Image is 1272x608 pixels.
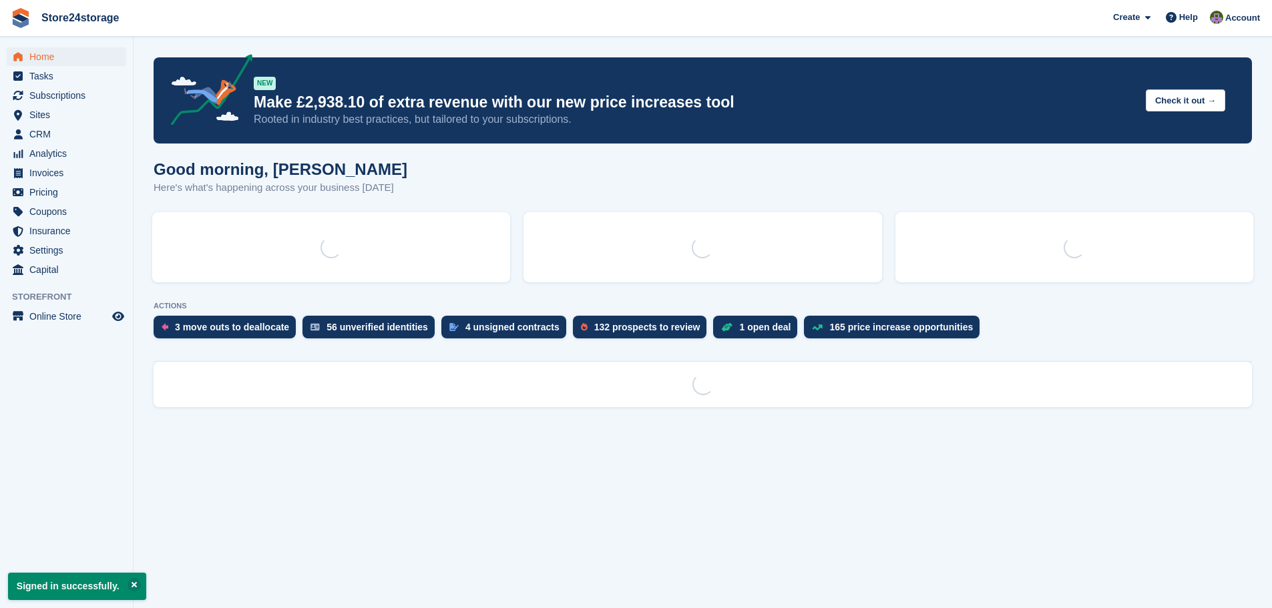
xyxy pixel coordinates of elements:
[7,202,126,221] a: menu
[1225,11,1260,25] span: Account
[310,323,320,331] img: verify_identity-adf6edd0f0f0b5bbfe63781bf79b02c33cf7c696d77639b501bdc392416b5a36.svg
[254,93,1135,112] p: Make £2,938.10 of extra revenue with our new price increases tool
[29,241,110,260] span: Settings
[7,164,126,182] a: menu
[7,260,126,279] a: menu
[154,302,1252,310] p: ACTIONS
[594,322,700,332] div: 132 prospects to review
[162,323,168,331] img: move_outs_to_deallocate_icon-f764333ba52eb49d3ac5e1228854f67142a1ed5810a6f6cc68b1a99e826820c5.svg
[7,307,126,326] a: menu
[29,222,110,240] span: Insurance
[29,125,110,143] span: CRM
[1179,11,1198,24] span: Help
[829,322,973,332] div: 165 price increase opportunities
[441,316,573,345] a: 4 unsigned contracts
[7,144,126,163] a: menu
[1210,11,1223,24] img: Jane Welch
[302,316,441,345] a: 56 unverified identities
[110,308,126,324] a: Preview store
[465,322,560,332] div: 4 unsigned contracts
[7,86,126,105] a: menu
[160,54,253,130] img: price-adjustments-announcement-icon-8257ccfd72463d97f412b2fc003d46551f7dbcb40ab6d574587a9cd5c0d94...
[12,290,133,304] span: Storefront
[29,164,110,182] span: Invoices
[29,307,110,326] span: Online Store
[449,323,459,331] img: contract_signature_icon-13c848040528278c33f63329250d36e43548de30e8caae1d1a13099fd9432cc5.svg
[739,322,791,332] div: 1 open deal
[7,125,126,143] a: menu
[29,105,110,124] span: Sites
[175,322,289,332] div: 3 move outs to deallocate
[7,47,126,66] a: menu
[721,322,732,332] img: deal-1b604bf984904fb50ccaf53a9ad4b4a5d6e5aea283cecdc64d6e3604feb123c2.svg
[7,183,126,202] a: menu
[11,8,31,28] img: stora-icon-8386f47178a22dfd0bd8f6a31ec36ba5ce8667c1dd55bd0f319d3a0aa187defe.svg
[804,316,986,345] a: 165 price increase opportunities
[29,183,110,202] span: Pricing
[29,144,110,163] span: Analytics
[254,77,276,90] div: NEW
[573,316,714,345] a: 132 prospects to review
[7,67,126,85] a: menu
[29,260,110,279] span: Capital
[7,222,126,240] a: menu
[36,7,125,29] a: Store24storage
[154,316,302,345] a: 3 move outs to deallocate
[154,180,407,196] p: Here's what's happening across your business [DATE]
[1113,11,1140,24] span: Create
[29,67,110,85] span: Tasks
[8,573,146,600] p: Signed in successfully.
[7,241,126,260] a: menu
[713,316,804,345] a: 1 open deal
[29,47,110,66] span: Home
[812,324,823,330] img: price_increase_opportunities-93ffe204e8149a01c8c9dc8f82e8f89637d9d84a8eef4429ea346261dce0b2c0.svg
[29,202,110,221] span: Coupons
[154,160,407,178] h1: Good morning, [PERSON_NAME]
[254,112,1135,127] p: Rooted in industry best practices, but tailored to your subscriptions.
[327,322,428,332] div: 56 unverified identities
[581,323,588,331] img: prospect-51fa495bee0391a8d652442698ab0144808aea92771e9ea1ae160a38d050c398.svg
[29,86,110,105] span: Subscriptions
[1146,89,1225,111] button: Check it out →
[7,105,126,124] a: menu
